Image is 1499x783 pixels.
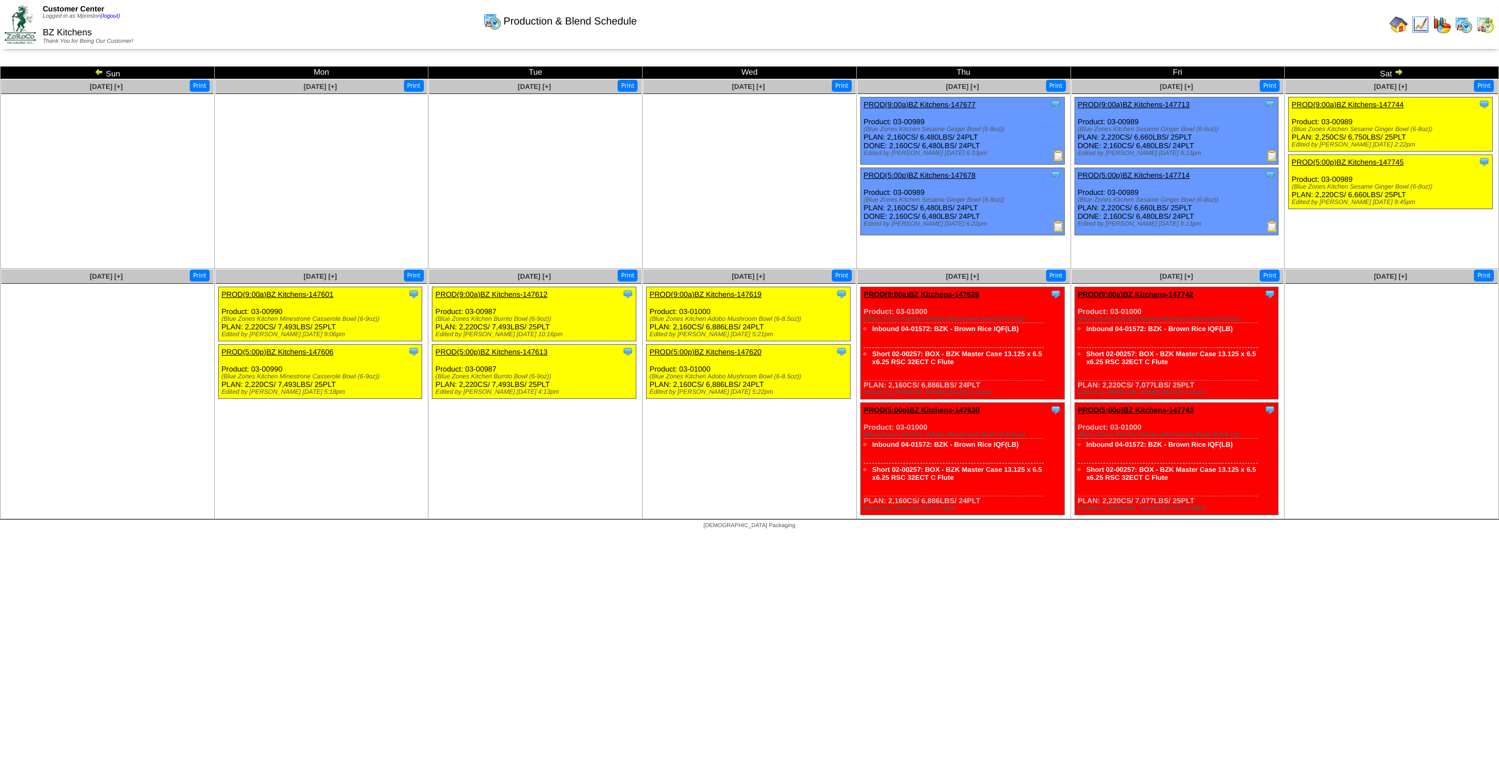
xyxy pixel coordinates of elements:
[404,270,424,282] button: Print
[435,316,636,323] div: (Blue Zones Kitchen Burrito Bowl (6-9oz))
[222,316,422,323] div: (Blue Zones Kitchen Minestrone Casserole Bowl (6-9oz))
[1087,350,1256,366] a: Short 02-00257: BOX - BZK Master Case 13.125 x 6.5 x6.25 RSC 32ECT C Flute
[1474,270,1494,282] button: Print
[946,272,979,280] a: [DATE] [+]
[650,290,762,299] a: PROD(9:00a)BZ Kitchens-147619
[1160,272,1193,280] a: [DATE] [+]
[1087,325,1233,333] a: Inbound 04-01572: BZK - Brown Rice IQF(LB)
[1078,505,1279,512] div: Edited by [PERSON_NAME] [DATE] 4:38pm
[1160,83,1193,91] a: [DATE] [+]
[1078,290,1194,299] a: PROD(9:00a)BZ Kitchens-147742
[836,288,847,300] img: Tooltip
[218,345,422,399] div: Product: 03-00990 PLAN: 2,220CS / 7,493LBS / 25PLT
[1078,406,1194,414] a: PROD(5:00p)BZ Kitchens-147743
[1374,272,1407,280] a: [DATE] [+]
[1078,197,1279,203] div: (Blue Zones Kitchen Sesame Ginger Bowl (6-8oz))
[518,272,551,280] a: [DATE] [+]
[732,272,765,280] a: [DATE] [+]
[1087,466,1256,482] a: Short 02-00257: BOX - BZK Master Case 13.125 x 6.5 x6.25 RSC 32ECT C Flute
[1289,155,1493,209] div: Product: 03-00989 PLAN: 2,220CS / 6,660LBS / 25PLT
[864,290,979,299] a: PROD(9:00a)BZ Kitchens-147628
[860,287,1064,399] div: Product: 03-01000 PLAN: 2,160CS / 6,886LBS / 24PLT
[432,287,636,341] div: Product: 03-00987 PLAN: 2,220CS / 7,493LBS / 25PLT
[1374,83,1407,91] span: [DATE] [+]
[1087,441,1233,448] a: Inbound 04-01572: BZK - Brown Rice IQF(LB)
[832,270,852,282] button: Print
[618,270,638,282] button: Print
[504,15,637,27] span: Production & Blend Schedule
[1433,15,1451,34] img: graph.gif
[43,5,104,13] span: Customer Center
[43,28,92,38] span: BZ Kitchens
[214,67,428,79] td: Mon
[860,168,1064,235] div: Product: 03-00989 PLAN: 2,160CS / 6,480LBS / 24PLT DONE: 2,160CS / 6,480LBS / 24PLT
[864,505,1064,512] div: Edited by Crost [DATE] 5:23pm
[864,197,1064,203] div: (Blue Zones Kitchen Sesame Ginger Bowl (6-8oz))
[1476,15,1494,34] img: calendarinout.gif
[836,346,847,357] img: Tooltip
[946,83,979,91] a: [DATE] [+]
[222,389,422,395] div: Edited by [PERSON_NAME] [DATE] 5:18pm
[860,97,1064,165] div: Product: 03-00989 PLAN: 2,160CS / 6,480LBS / 24PLT DONE: 2,160CS / 6,480LBS / 24PLT
[864,431,1064,438] div: (Blue Zones Kitchen Adobo Mushroom Bowl (6-8.5oz))
[1267,221,1278,232] img: Production Report
[1050,404,1061,415] img: Tooltip
[650,348,762,356] a: PROD(5:00p)BZ Kitchens-147620
[222,290,334,299] a: PROD(9:00a)BZ Kitchens-147601
[1478,156,1490,168] img: Tooltip
[732,83,765,91] a: [DATE] [+]
[435,348,548,356] a: PROD(5:00p)BZ Kitchens-147613
[622,346,634,357] img: Tooltip
[650,316,850,323] div: (Blue Zones Kitchen Adobo Mushroom Bowl (6-8.5oz))
[1411,15,1429,34] img: line_graph.gif
[1292,126,1492,133] div: (Blue Zones Kitchen Sesame Ginger Bowl (6-8oz))
[1292,100,1404,109] a: PROD(9:00a)BZ Kitchens-147744
[1,67,215,79] td: Sun
[1078,126,1279,133] div: (Blue Zones Kitchen Sesame Ginger Bowl (6-8oz))
[435,373,636,380] div: (Blue Zones Kitchen Burrito Bowl (6-9oz))
[1455,15,1473,34] img: calendarprod.gif
[1053,150,1064,161] img: Production Report
[1264,404,1276,415] img: Tooltip
[650,373,850,380] div: (Blue Zones Kitchen Adobo Mushroom Bowl (6-8.5oz))
[1292,158,1404,166] a: PROD(5:00p)BZ Kitchens-147745
[1078,150,1279,157] div: Edited by [PERSON_NAME] [DATE] 9:13pm
[1053,221,1064,232] img: Production Report
[222,348,334,356] a: PROD(5:00p)BZ Kitchens-147606
[1078,100,1190,109] a: PROD(9:00a)BZ Kitchens-147713
[190,270,210,282] button: Print
[1260,270,1280,282] button: Print
[647,345,851,399] div: Product: 03-01000 PLAN: 2,160CS / 6,886LBS / 24PLT
[435,290,548,299] a: PROD(9:00a)BZ Kitchens-147612
[872,325,1019,333] a: Inbound 04-01572: BZK - Brown Rice IQF(LB)
[222,331,422,338] div: Edited by [PERSON_NAME] [DATE] 9:06pm
[1264,169,1276,181] img: Tooltip
[1078,171,1190,180] a: PROD(5:00p)BZ Kitchens-147714
[650,331,850,338] div: Edited by [PERSON_NAME] [DATE] 5:21pm
[643,67,857,79] td: Wed
[1078,221,1279,227] div: Edited by [PERSON_NAME] [DATE] 9:13pm
[1050,169,1061,181] img: Tooltip
[5,5,36,43] img: ZoRoCo_Logo(Green%26Foil)%20jpg.webp
[89,83,122,91] a: [DATE] [+]
[483,12,501,30] img: calendarprod.gif
[1050,99,1061,110] img: Tooltip
[43,13,120,19] span: Logged in as Mpreston
[618,80,638,92] button: Print
[1075,287,1279,399] div: Product: 03-01000 PLAN: 2,220CS / 7,077LBS / 25PLT
[190,80,210,92] button: Print
[1267,150,1278,161] img: Production Report
[1478,99,1490,110] img: Tooltip
[864,100,976,109] a: PROD(9:00a)BZ Kitchens-147677
[1264,288,1276,300] img: Tooltip
[1285,67,1499,79] td: Sat
[1046,80,1066,92] button: Print
[856,67,1071,79] td: Thu
[304,83,337,91] a: [DATE] [+]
